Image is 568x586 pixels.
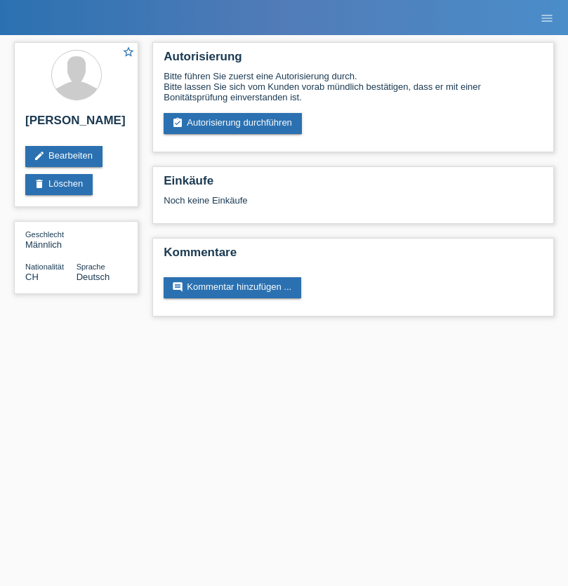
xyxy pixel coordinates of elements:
[164,174,543,195] h2: Einkäufe
[25,174,93,195] a: deleteLöschen
[25,229,77,250] div: Männlich
[122,46,135,60] a: star_border
[77,272,110,282] span: Deutsch
[164,277,301,298] a: commentKommentar hinzufügen ...
[77,262,105,271] span: Sprache
[34,178,45,189] i: delete
[540,11,554,25] i: menu
[25,272,39,282] span: Schweiz
[25,114,127,135] h2: [PERSON_NAME]
[172,117,183,128] i: assignment_turned_in
[122,46,135,58] i: star_border
[164,50,543,71] h2: Autorisierung
[172,281,183,293] i: comment
[164,195,543,216] div: Noch keine Einkäufe
[25,146,103,167] a: editBearbeiten
[34,150,45,161] i: edit
[164,71,543,102] div: Bitte führen Sie zuerst eine Autorisierung durch. Bitte lassen Sie sich vom Kunden vorab mündlich...
[25,262,64,271] span: Nationalität
[533,13,561,22] a: menu
[25,230,64,239] span: Geschlecht
[164,113,302,134] a: assignment_turned_inAutorisierung durchführen
[164,246,543,267] h2: Kommentare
